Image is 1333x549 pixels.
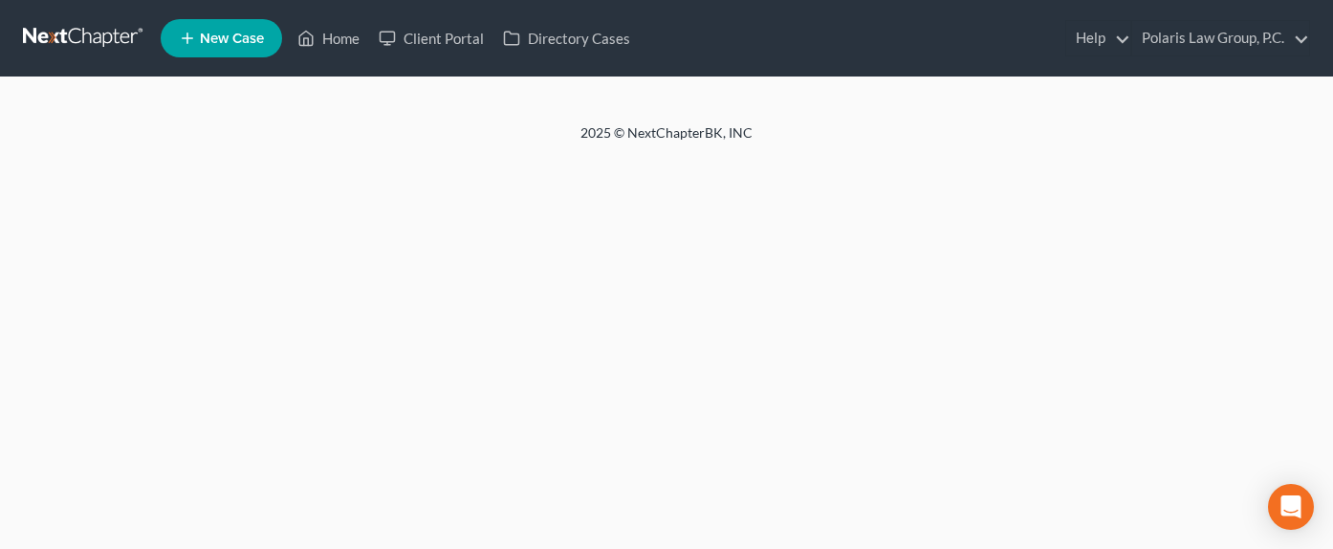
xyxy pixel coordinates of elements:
[1132,21,1309,55] a: Polaris Law Group, P.C.
[288,21,369,55] a: Home
[1268,484,1314,530] div: Open Intercom Messenger
[493,21,640,55] a: Directory Cases
[161,19,282,57] new-legal-case-button: New Case
[121,123,1212,158] div: 2025 © NextChapterBK, INC
[1066,21,1130,55] a: Help
[369,21,493,55] a: Client Portal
